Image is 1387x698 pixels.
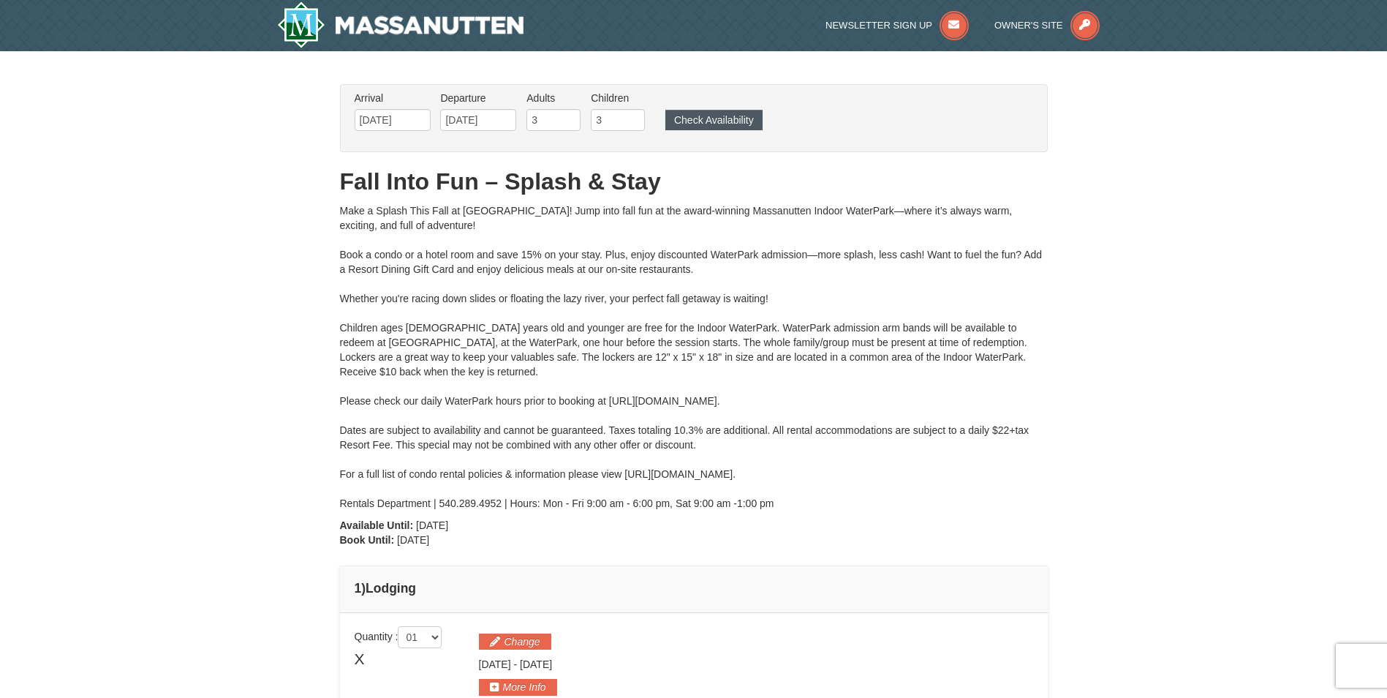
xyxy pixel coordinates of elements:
a: Massanutten Resort [277,1,524,48]
span: Newsletter Sign Up [825,20,932,31]
span: X [355,648,365,670]
span: [DATE] [416,519,448,531]
button: More Info [479,679,557,695]
label: Adults [526,91,581,105]
a: Newsletter Sign Up [825,20,969,31]
label: Departure [440,91,516,105]
strong: Book Until: [340,534,395,546]
span: Owner's Site [994,20,1063,31]
button: Change [479,634,551,650]
span: Quantity : [355,631,442,642]
label: Children [591,91,645,105]
h1: Fall Into Fun – Splash & Stay [340,167,1048,196]
span: ) [361,581,366,596]
span: - [513,658,517,670]
h4: 1 Lodging [355,581,1033,596]
span: [DATE] [520,658,552,670]
div: Make a Splash This Fall at [GEOGRAPHIC_DATA]! Jump into fall fun at the award-winning Massanutten... [340,203,1048,511]
span: [DATE] [397,534,429,546]
a: Owner's Site [994,20,1100,31]
span: [DATE] [479,658,511,670]
strong: Available Until: [340,519,414,531]
label: Arrival [355,91,431,105]
button: Check Availability [665,110,763,130]
img: Massanutten Resort Logo [277,1,524,48]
